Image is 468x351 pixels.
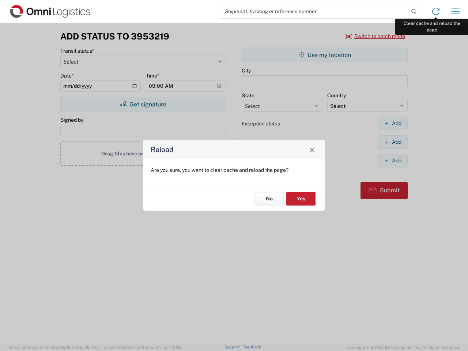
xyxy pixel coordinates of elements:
button: Yes [286,192,316,205]
button: No [254,192,284,205]
input: Shipment, tracking or reference number [219,4,409,18]
button: Close [307,144,317,155]
p: Are you sure, you want to clear cache and reload the page? [151,167,317,173]
h4: Reload [151,144,174,155]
